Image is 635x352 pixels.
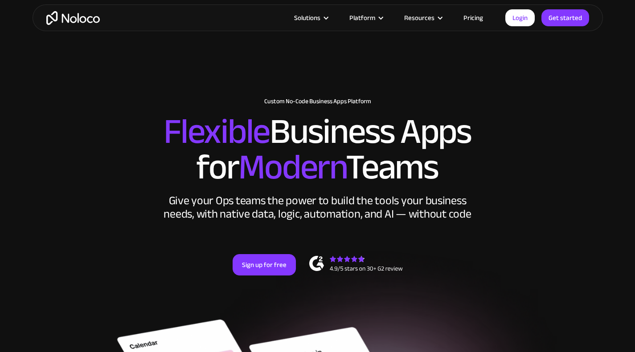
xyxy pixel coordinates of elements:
div: Platform [338,12,393,24]
div: Resources [404,12,434,24]
a: Login [505,9,535,26]
div: Solutions [283,12,338,24]
h2: Business Apps for Teams [41,114,594,185]
h1: Custom No-Code Business Apps Platform [41,98,594,105]
div: Give your Ops teams the power to build the tools your business needs, with native data, logic, au... [162,194,474,221]
a: Sign up for free [233,254,296,275]
a: Pricing [452,12,494,24]
a: Get started [541,9,589,26]
div: Platform [349,12,375,24]
span: Flexible [164,98,270,165]
a: home [46,11,100,25]
span: Modern [238,134,346,200]
div: Resources [393,12,452,24]
div: Solutions [294,12,320,24]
